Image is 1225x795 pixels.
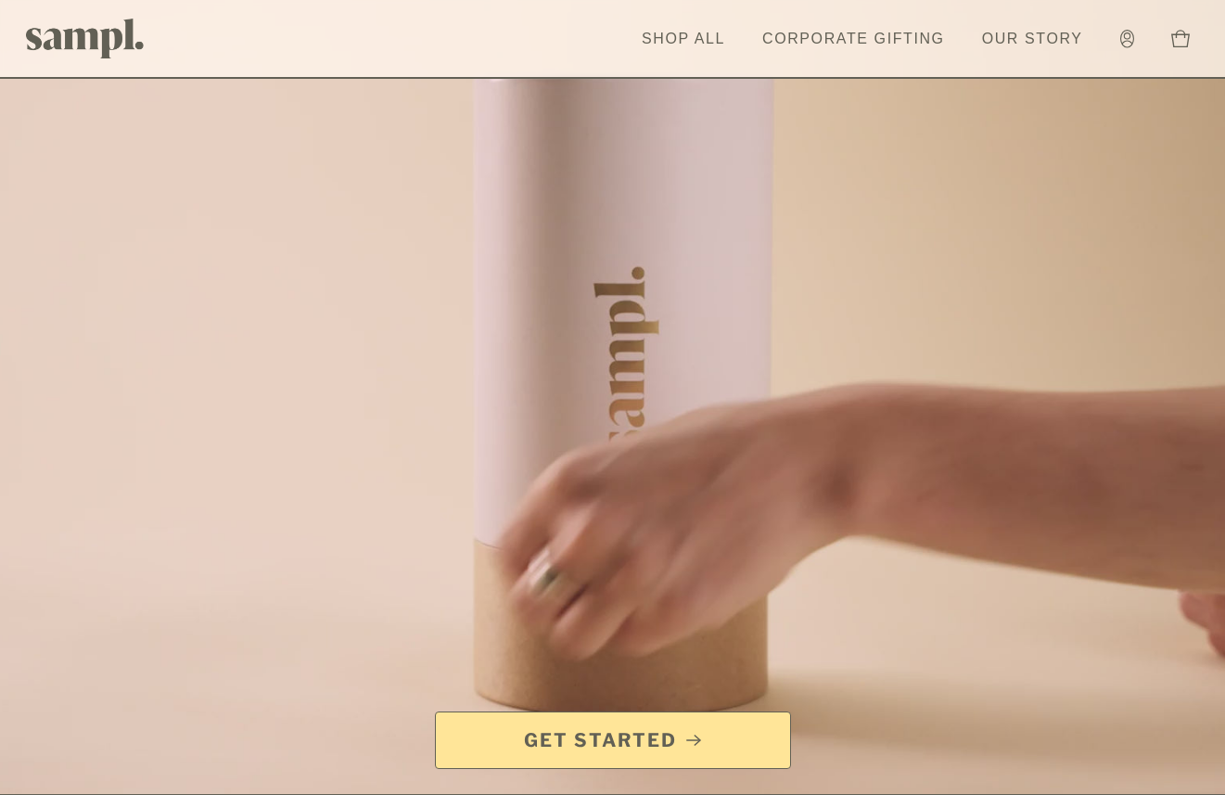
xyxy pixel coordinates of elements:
[26,19,145,58] img: Sampl logo
[632,19,734,59] a: Shop All
[753,19,954,59] a: Corporate Gifting
[524,727,677,753] span: Get Started
[973,19,1092,59] a: Our Story
[435,712,791,769] a: Get Started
